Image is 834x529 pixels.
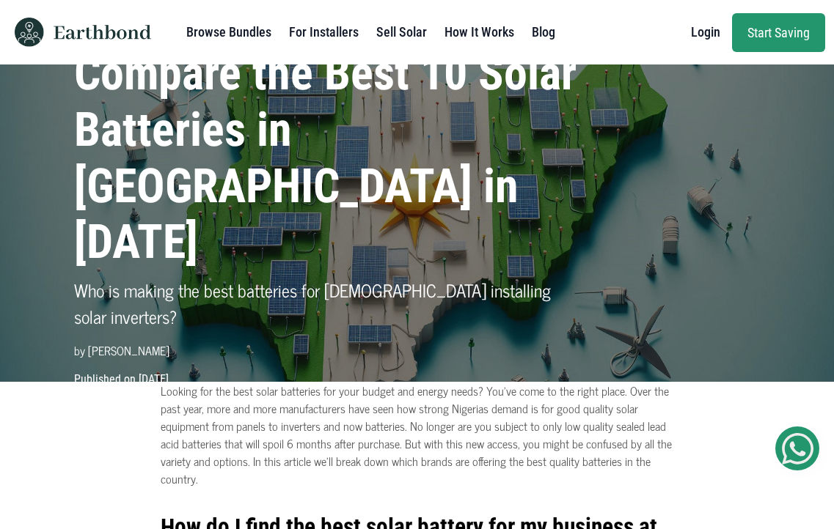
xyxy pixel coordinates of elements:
a: Earthbond icon logo Earthbond text logo [9,6,151,59]
a: Start Saving [732,13,825,52]
a: For Installers [289,18,359,47]
a: Login [691,18,720,47]
img: Earthbond icon logo [9,18,50,47]
h1: Compare the Best 10 Solar Batteries in [GEOGRAPHIC_DATA] in [DATE] [74,46,585,271]
a: Sell Solar [376,18,427,47]
a: How It Works [445,18,514,47]
p: Looking for the best solar batteries for your budget and energy needs? You've come to the right p... [161,382,674,487]
p: by [PERSON_NAME] [74,341,585,359]
a: Browse Bundles [186,18,271,47]
p: Published on [DATE] [65,371,769,388]
img: Get Started On Earthbond Via Whatsapp [782,433,813,465]
a: Blog [532,18,555,47]
p: Who is making the best batteries for [DEMOGRAPHIC_DATA] installing solar inverters? [74,277,585,330]
img: Earthbond text logo [54,25,151,40]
